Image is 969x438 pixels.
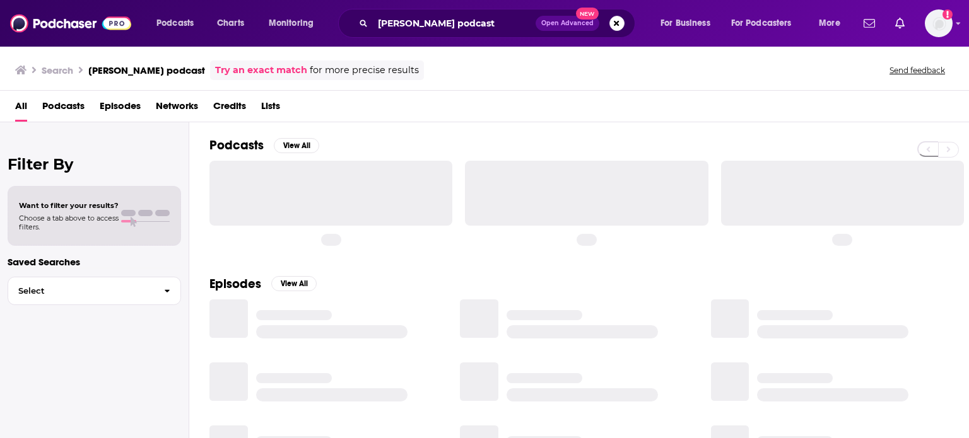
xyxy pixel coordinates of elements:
button: open menu [810,13,856,33]
a: Charts [209,13,252,33]
a: Try an exact match [215,63,307,78]
input: Search podcasts, credits, & more... [373,13,536,33]
a: Networks [156,96,198,122]
img: User Profile [925,9,953,37]
span: Charts [217,14,244,32]
button: open menu [723,13,810,33]
a: Podcasts [42,96,85,122]
button: View All [271,276,317,291]
span: New [576,8,599,20]
h2: Filter By [8,155,181,173]
span: Open Advanced [541,20,594,26]
a: Show notifications dropdown [859,13,880,34]
a: Lists [261,96,280,122]
h2: Podcasts [209,137,264,153]
span: Choose a tab above to access filters. [19,214,119,231]
h2: Episodes [209,276,261,292]
p: Saved Searches [8,256,181,268]
button: Send feedback [886,65,949,76]
img: Podchaser - Follow, Share and Rate Podcasts [10,11,131,35]
span: For Business [661,14,710,32]
h3: Search [42,64,73,76]
a: Credits [213,96,246,122]
button: Show profile menu [925,9,953,37]
button: open menu [260,13,330,33]
span: Monitoring [269,14,314,32]
button: open menu [148,13,210,33]
a: All [15,96,27,122]
button: open menu [652,13,726,33]
svg: Add a profile image [943,9,953,20]
a: EpisodesView All [209,276,317,292]
span: Select [8,287,154,295]
button: Select [8,277,181,305]
a: Episodes [100,96,141,122]
span: More [819,14,840,32]
h3: [PERSON_NAME] podcast [88,64,205,76]
span: Logged in as smeizlik [925,9,953,37]
a: Show notifications dropdown [890,13,910,34]
span: Want to filter your results? [19,201,119,210]
span: For Podcasters [731,14,792,32]
button: View All [274,138,319,153]
button: Open AdvancedNew [536,16,599,31]
span: for more precise results [310,63,419,78]
div: Search podcasts, credits, & more... [350,9,647,38]
a: PodcastsView All [209,137,319,153]
span: Podcasts [156,14,194,32]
